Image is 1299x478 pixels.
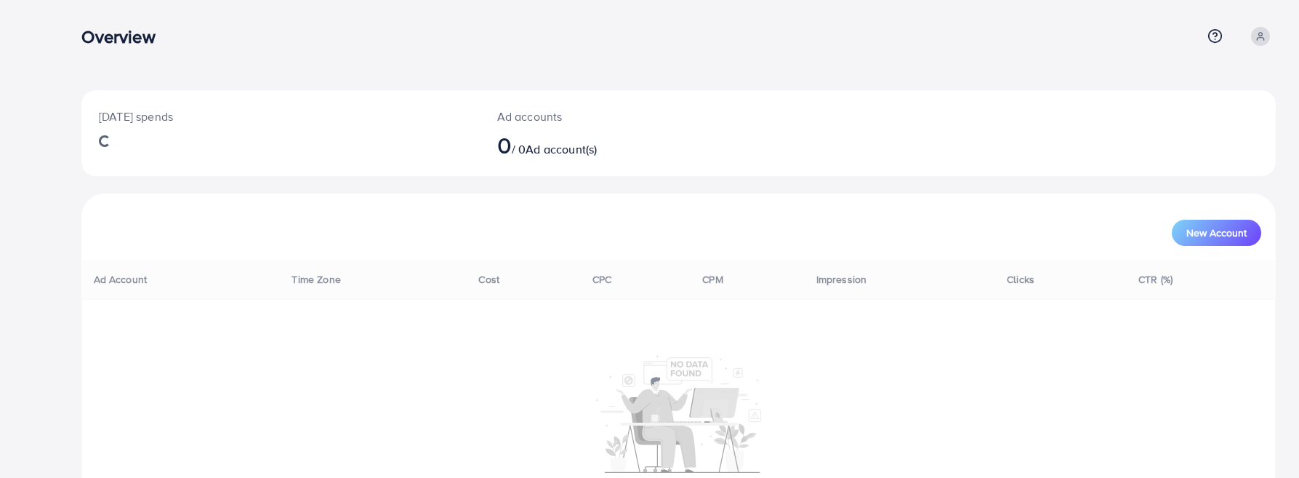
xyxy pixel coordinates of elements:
span: 0 [497,128,512,162]
h2: / 0 [497,131,761,159]
button: New Account [1172,220,1261,246]
h3: Overview [81,26,166,47]
p: [DATE] spends [99,108,462,125]
span: Ad account(s) [526,141,597,157]
span: New Account [1186,228,1247,238]
p: Ad accounts [497,108,761,125]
